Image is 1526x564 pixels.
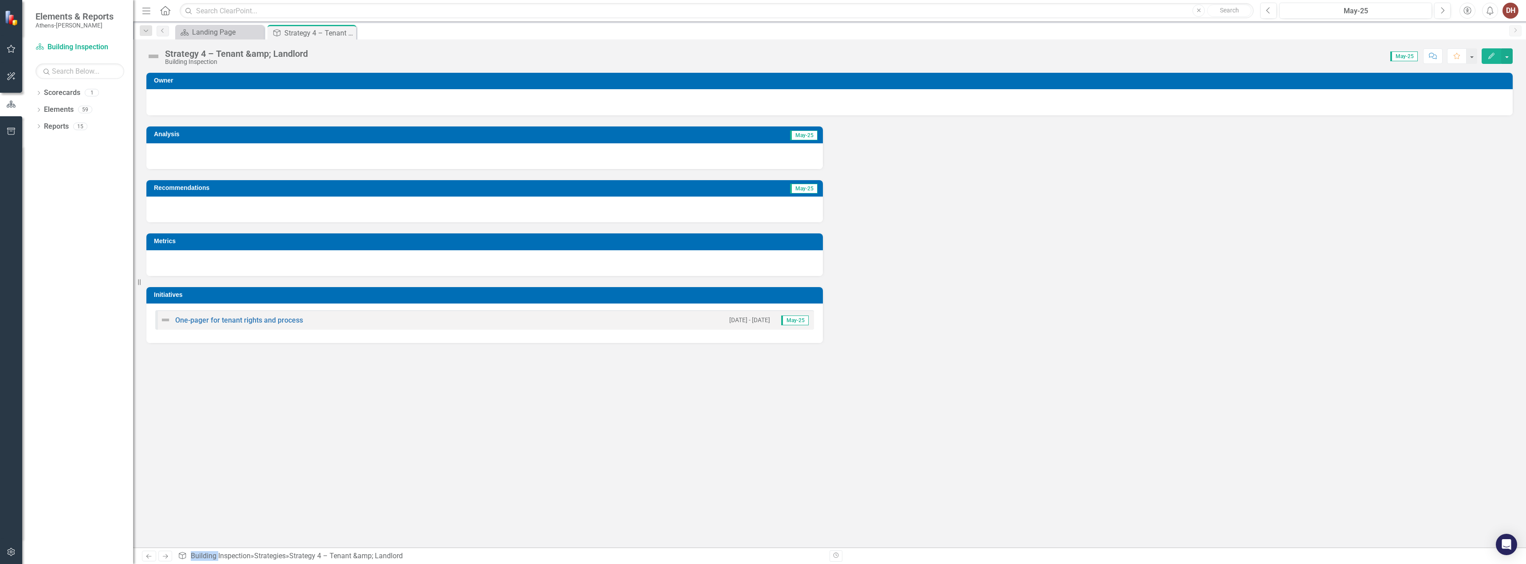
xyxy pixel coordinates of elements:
[165,59,308,65] div: Building Inspection
[289,552,403,560] div: Strategy 4 – Tenant &amp; Landlord
[1496,534,1517,555] div: Open Intercom Messenger
[35,22,114,29] small: Athens-[PERSON_NAME]
[1207,4,1251,17] button: Search
[180,3,1254,19] input: Search ClearPoint...
[175,316,303,324] a: One-pager for tenant rights and process
[165,49,308,59] div: Strategy 4 – Tenant &amp; Landlord
[44,122,69,132] a: Reports
[1282,6,1429,16] div: May-25
[35,63,124,79] input: Search Below...
[729,316,770,324] small: [DATE] - [DATE]
[44,105,74,115] a: Elements
[154,185,594,191] h3: Recommendations
[284,28,354,39] div: Strategy 4 – Tenant &amp; Landlord
[154,238,818,245] h3: Metrics
[1502,3,1518,19] button: DH
[78,106,92,114] div: 59
[154,292,818,298] h3: Initiatives
[191,552,251,560] a: Building Inspection
[177,27,262,38] a: Landing Page
[154,131,469,138] h3: Analysis
[1220,7,1239,14] span: Search
[178,551,823,561] div: » »
[44,88,80,98] a: Scorecards
[192,27,262,38] div: Landing Page
[73,122,87,130] div: 15
[35,42,124,52] a: Building Inspection
[1390,51,1418,61] span: May-25
[1279,3,1432,19] button: May-25
[85,89,99,97] div: 1
[254,552,286,560] a: Strategies
[154,77,1508,84] h3: Owner
[4,10,20,26] img: ClearPoint Strategy
[35,11,114,22] span: Elements & Reports
[146,49,161,63] img: Not Defined
[790,130,818,140] span: May-25
[790,184,818,193] span: May-25
[781,316,809,325] span: May-25
[160,315,171,325] img: Not Defined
